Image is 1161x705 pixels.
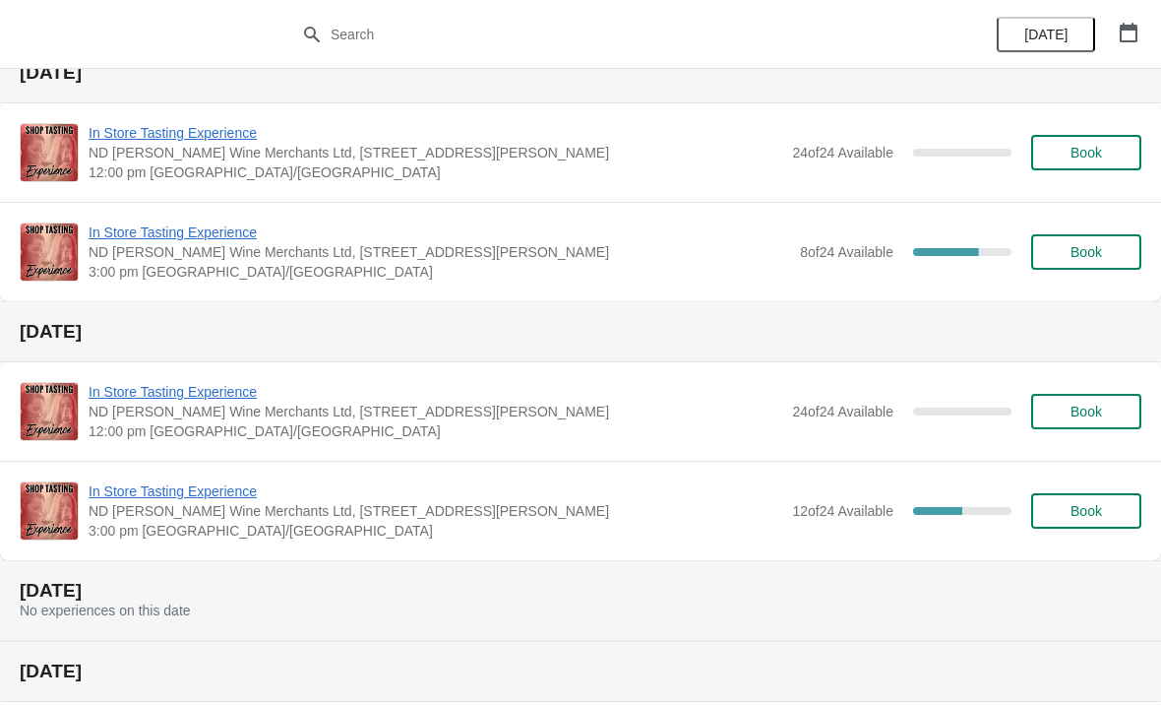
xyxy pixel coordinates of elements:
[89,382,782,402] span: In Store Tasting Experience
[20,63,1141,83] h2: [DATE]
[21,224,78,281] img: In Store Tasting Experience | ND John Wine Merchants Ltd, 90 Walter Road, Swansea SA1 4QF, UK | 3...
[89,123,782,143] span: In Store Tasting Experience
[20,581,1141,601] h2: [DATE]
[1031,493,1141,529] button: Book
[89,262,790,282] span: 3:00 pm [GEOGRAPHIC_DATA]/[GEOGRAPHIC_DATA]
[792,404,893,419] span: 24 of 24 Available
[20,662,1141,681] h2: [DATE]
[89,421,782,441] span: 12:00 pm [GEOGRAPHIC_DATA]/[GEOGRAPHIC_DATA]
[20,603,191,618] span: No experiences on this date
[792,145,893,160] span: 24 of 24 Available
[1024,27,1068,42] span: [DATE]
[1070,244,1102,260] span: Book
[89,402,782,421] span: ND [PERSON_NAME] Wine Merchants Ltd, [STREET_ADDRESS][PERSON_NAME]
[89,481,782,501] span: In Store Tasting Experience
[792,503,893,519] span: 12 of 24 Available
[89,242,790,262] span: ND [PERSON_NAME] Wine Merchants Ltd, [STREET_ADDRESS][PERSON_NAME]
[1070,503,1102,519] span: Book
[21,482,78,540] img: In Store Tasting Experience | ND John Wine Merchants Ltd, 90 Walter Road, Swansea SA1 4QF, UK | 3...
[800,244,893,260] span: 8 of 24 Available
[20,322,1141,342] h2: [DATE]
[21,383,78,440] img: In Store Tasting Experience | ND John Wine Merchants Ltd, 90 Walter Road, Swansea SA1 4QF, UK | 1...
[89,162,782,182] span: 12:00 pm [GEOGRAPHIC_DATA]/[GEOGRAPHIC_DATA]
[89,223,790,242] span: In Store Tasting Experience
[21,124,78,181] img: In Store Tasting Experience | ND John Wine Merchants Ltd, 90 Walter Road, Swansea SA1 4QF, UK | 1...
[1031,394,1141,429] button: Book
[1031,234,1141,270] button: Book
[330,17,871,52] input: Search
[997,17,1095,52] button: [DATE]
[1070,145,1102,160] span: Book
[89,143,782,162] span: ND [PERSON_NAME] Wine Merchants Ltd, [STREET_ADDRESS][PERSON_NAME]
[1031,135,1141,170] button: Book
[1070,404,1102,419] span: Book
[89,501,782,521] span: ND [PERSON_NAME] Wine Merchants Ltd, [STREET_ADDRESS][PERSON_NAME]
[89,521,782,541] span: 3:00 pm [GEOGRAPHIC_DATA]/[GEOGRAPHIC_DATA]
